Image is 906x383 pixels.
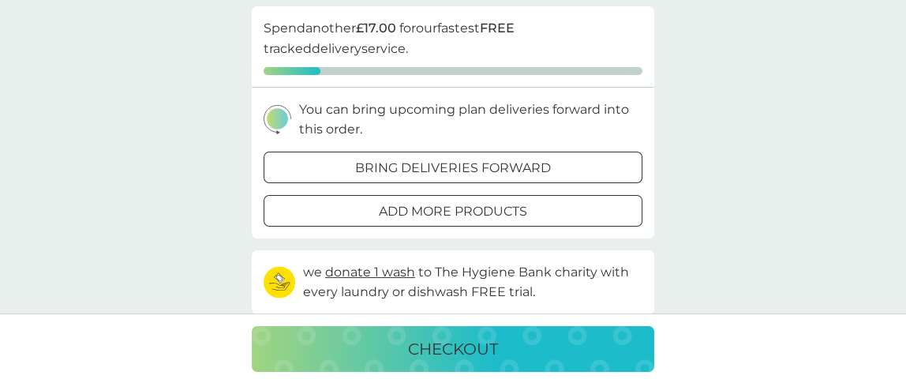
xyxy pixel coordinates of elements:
[325,265,415,280] span: donate 1 wash
[264,105,291,134] img: delivery-schedule.svg
[299,100,642,140] p: You can bring upcoming plan deliveries forward into this order.
[379,201,527,222] p: add more products
[355,158,551,178] p: bring deliveries forward
[264,18,642,58] p: Spend another for our fastest tracked delivery service.
[264,152,642,183] button: bring deliveries forward
[303,262,642,302] p: we to The Hygiene Bank charity with every laundry or dishwash FREE trial.
[480,21,515,36] strong: FREE
[408,336,498,362] p: checkout
[356,21,396,36] strong: £17.00
[264,195,642,227] button: add more products
[252,326,654,372] button: checkout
